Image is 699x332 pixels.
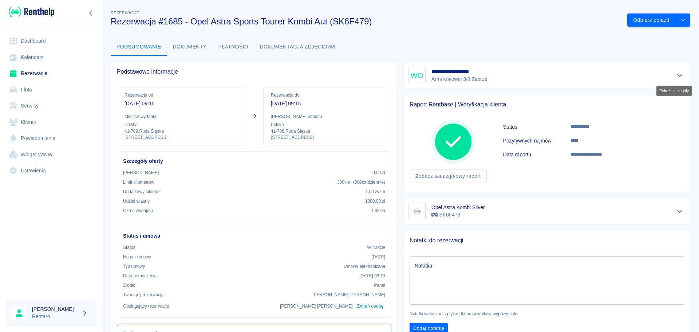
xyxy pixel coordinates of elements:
button: Dokumentacja zdjęciowa [254,38,342,56]
h6: Data raportu [503,151,570,158]
button: Płatności [213,38,254,56]
p: [DATE] 09:19 [359,273,385,279]
p: 0,00 zł [372,169,385,176]
p: Typ umowy [123,263,145,270]
a: Flota [6,82,96,98]
div: Pokaż szczegóły [656,86,692,96]
p: [PERSON_NAME] [PERSON_NAME] [312,292,385,298]
h6: Status i umowa [123,232,385,240]
p: Panel [374,282,386,289]
p: Dodatkowy kilometr [123,188,161,195]
button: Odbierz pojazd [627,13,676,27]
a: Rezerwacje [6,65,96,82]
p: [STREET_ADDRESS] [271,134,384,141]
p: Udział własny [123,198,150,204]
button: Pokaż szczegóły [674,206,686,216]
div: WO [408,67,426,84]
p: Umowa elektroniczna [344,263,385,270]
p: [PERSON_NAME] [PERSON_NAME] [280,303,353,309]
p: Polska [125,121,237,128]
p: Notatki widoczne są tylko dla pracowników wypożyczalni. [410,310,684,317]
p: Rentaro [32,313,79,320]
h6: Pozytywnych najmów [503,137,570,144]
a: Widget WWW [6,147,96,163]
a: Zobacz szczegółowy raport [410,169,487,183]
button: drop-down [676,13,690,27]
a: Ustawienia [6,163,96,179]
button: Zmień osobę [356,301,385,312]
button: Pokaż szczegóły [674,70,686,81]
p: Rezerwacja do [271,92,384,98]
img: Image [410,204,424,219]
p: Okres wynajmu [123,207,153,214]
p: Obsługujący rezerwację [123,303,169,309]
p: [DATE] 09:15 [271,100,384,108]
h6: Status [503,123,570,130]
p: Miejsce wydania [125,113,237,120]
p: [STREET_ADDRESS] [125,134,237,141]
p: [DATE] 09:15 [125,100,237,108]
p: 41-709 , Ruda Śląska [271,128,384,134]
p: Armi krajowej 3/8 , Zabrze [431,75,489,83]
span: Notatki do rezerwacji [410,237,684,244]
p: 1000,00 zł [365,198,385,204]
h3: Rezerwacja #1685 - Opel Astra Sports Tourer Kombi Aut (SK6F479) [111,16,621,27]
p: [PERSON_NAME] odbioru [271,113,384,120]
a: Serwisy [6,98,96,114]
span: Raport Rentbase | Weryfikacja klienta [410,101,684,108]
p: 1 dzień [371,207,385,214]
p: Rezerwacja od [125,92,237,98]
p: [PERSON_NAME] [123,169,159,176]
p: W trakcie [367,244,385,251]
p: 1,00 zł /km [366,188,385,195]
a: Powiadomienia [6,130,96,147]
h6: Szczegóły oferty [123,157,385,165]
span: ( 300 km dziennie ) [353,180,385,185]
h6: [PERSON_NAME] [32,305,79,313]
h6: Opel Astra Kombi Silver [431,204,485,211]
img: Renthelp logo [9,6,54,18]
p: Tworzący rezerwację [123,292,163,298]
button: Dokumenty [167,38,213,56]
button: Podsumowanie [111,38,167,56]
p: 41-709 , Ruda Śląska [125,128,237,134]
a: Klienci [6,114,96,130]
p: Limit kilometrów [123,179,154,185]
a: Renthelp logo [6,6,54,18]
span: Podstawowe informacje [117,68,391,75]
p: Żrodło [123,282,135,289]
span: Rezerwacje [111,11,139,15]
p: [DATE] [371,254,385,260]
p: Status [123,244,135,251]
button: Zwiń nawigację [86,8,96,18]
a: Kalendarz [6,49,96,66]
p: Numer umowy [123,254,151,260]
p: Data rozpoczęcia [123,273,157,279]
a: Dashboard [6,33,96,49]
p: Polska [271,121,384,128]
p: 300 km [337,179,385,185]
p: SK6F479 [431,211,485,219]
